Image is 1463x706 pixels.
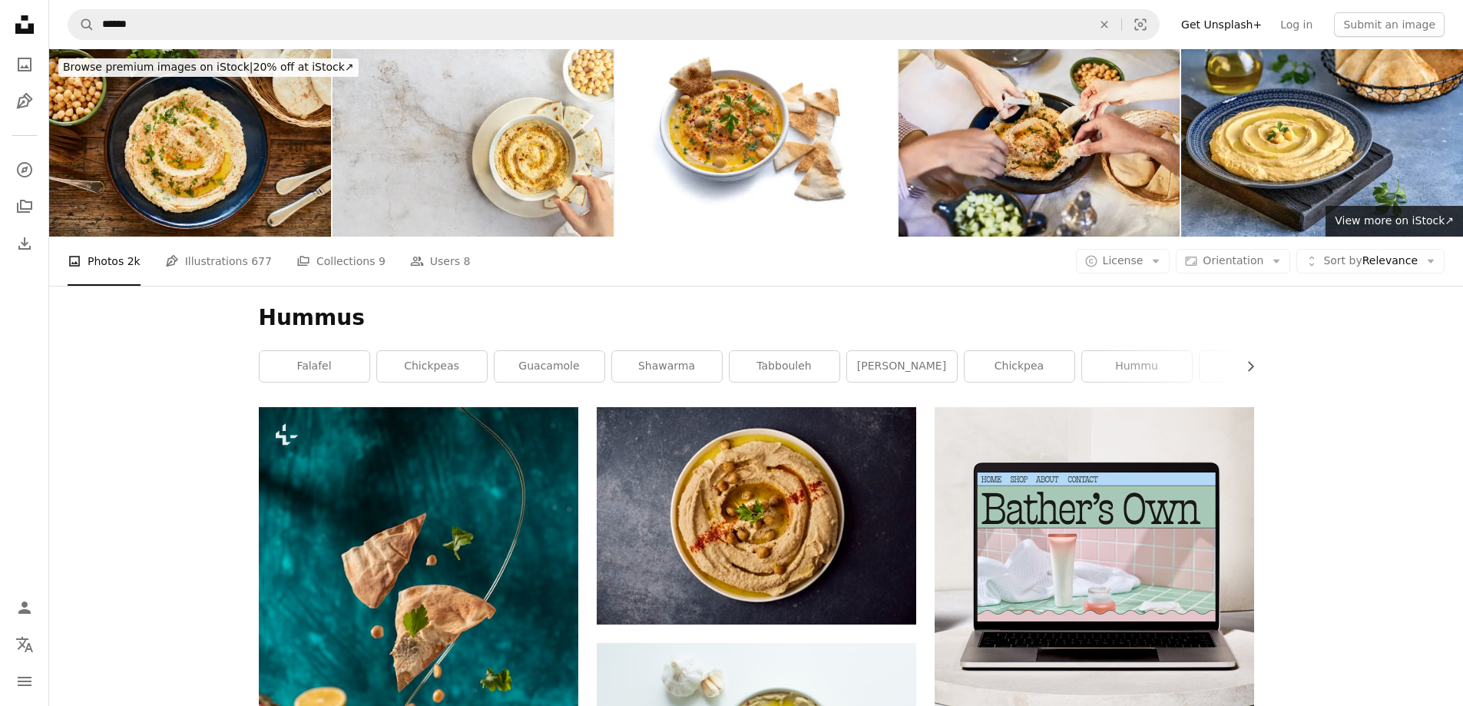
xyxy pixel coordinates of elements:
button: Menu [9,666,40,697]
span: 8 [464,253,471,270]
button: License [1076,249,1170,273]
a: Collections [9,191,40,222]
a: food [1200,351,1309,382]
a: Log in / Sign up [9,592,40,623]
a: falafel [260,351,369,382]
div: 20% off at iStock ↗ [58,58,359,77]
span: 9 [379,253,386,270]
a: Users 8 [410,237,471,286]
img: Vegan food, hands dipping hummus. [899,49,1180,237]
button: Search Unsplash [68,10,94,39]
img: Woman's hand eating healthy homemade creamy chickpea hummus with olive oil and pita chips [333,49,614,237]
img: Chickpea hummus bowl closeup with pita flatbread dipping isolated on white [615,49,897,237]
a: hummu [1082,351,1192,382]
button: scroll list to the right [1236,351,1254,382]
a: Browse premium images on iStock|20% off at iStock↗ [49,49,368,86]
span: License [1103,254,1144,267]
a: Get Unsplash+ [1172,12,1271,37]
button: Language [9,629,40,660]
a: shawarma [612,351,722,382]
form: Find visuals sitewide [68,9,1160,40]
a: a plate of hummus with a garnish on top of it [259,640,578,654]
a: Illustrations 677 [165,237,272,286]
a: Explore [9,154,40,185]
a: Log in [1271,12,1322,37]
a: View more on iStock↗ [1326,206,1463,237]
h1: Hummus [259,304,1254,332]
span: 677 [251,253,272,270]
a: a bowl of hummus with a garnish on top [597,509,916,522]
a: chickpeas [377,351,487,382]
a: Illustrations [9,86,40,117]
span: Browse premium images on iStock | [63,61,253,73]
button: Submit an image [1334,12,1445,37]
a: Download History [9,228,40,259]
span: Relevance [1323,254,1418,269]
a: chickpea [965,351,1074,382]
button: Visual search [1122,10,1159,39]
img: Vegan food, plate with hummus ready to serve. [49,49,331,237]
img: Chickpea hummus plate with pita bread and olive oil. Closeup view [1181,49,1463,237]
button: Orientation [1176,249,1290,273]
span: Orientation [1203,254,1263,267]
img: a bowl of hummus with a garnish on top [597,407,916,625]
button: Sort byRelevance [1296,249,1445,273]
span: View more on iStock ↗ [1335,214,1454,227]
button: Clear [1087,10,1121,39]
a: tabbouleh [730,351,839,382]
a: Collections 9 [296,237,386,286]
span: Sort by [1323,254,1362,267]
a: guacamole [495,351,604,382]
a: [PERSON_NAME] [847,351,957,382]
a: Photos [9,49,40,80]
